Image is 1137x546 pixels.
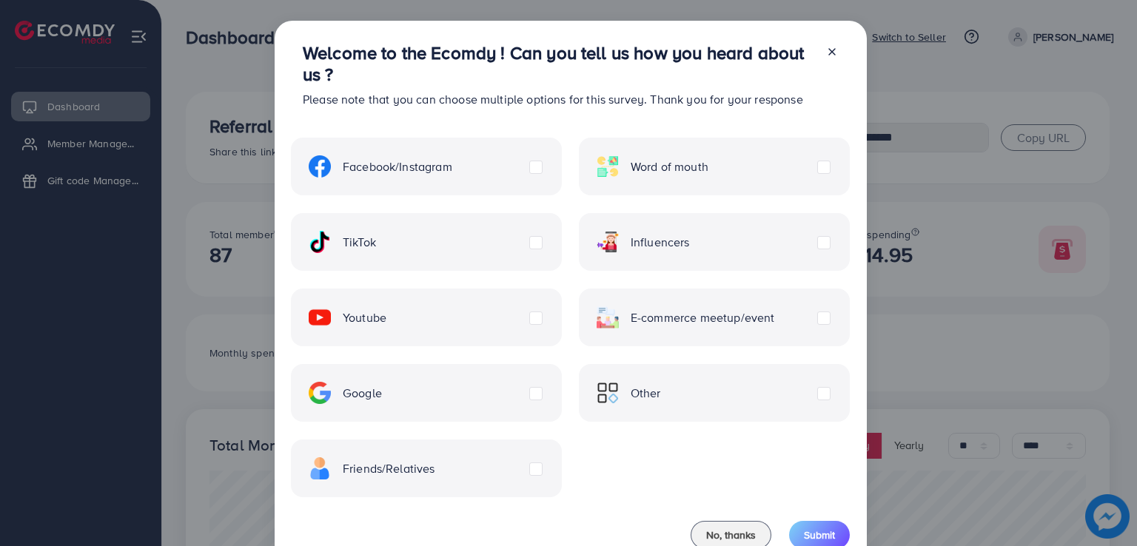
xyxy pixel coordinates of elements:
[804,528,835,542] span: Submit
[309,155,331,178] img: ic-facebook.134605ef.svg
[343,158,452,175] span: Facebook/Instagram
[309,306,331,328] img: ic-youtube.715a0ca2.svg
[631,385,661,402] span: Other
[343,460,435,477] span: Friends/Relatives
[597,382,619,404] img: ic-other.99c3e012.svg
[303,90,814,108] p: Please note that you can choose multiple options for this survey. Thank you for your response
[597,231,619,253] img: ic-influencers.a620ad43.svg
[309,382,331,404] img: ic-google.5bdd9b68.svg
[343,234,376,251] span: TikTok
[631,309,775,326] span: E-commerce meetup/event
[309,457,331,479] img: ic-freind.8e9a9d08.svg
[343,309,386,326] span: Youtube
[631,158,708,175] span: Word of mouth
[309,231,331,253] img: ic-tiktok.4b20a09a.svg
[597,155,619,178] img: ic-word-of-mouth.a439123d.svg
[706,528,756,542] span: No, thanks
[343,385,382,402] span: Google
[597,306,619,328] img: ic-ecommerce.d1fa3848.svg
[303,42,814,85] h3: Welcome to the Ecomdy ! Can you tell us how you heard about us ?
[631,234,690,251] span: Influencers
